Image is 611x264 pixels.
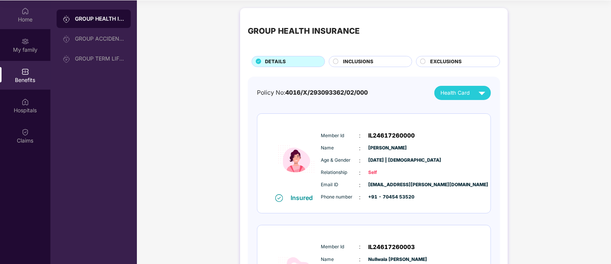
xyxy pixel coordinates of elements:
div: GROUP HEALTH INSURANCE [248,25,360,37]
img: svg+xml;base64,PHN2ZyBpZD0iSG9zcGl0YWxzIiB4bWxucz0iaHR0cDovL3d3dy53My5vcmcvMjAwMC9zdmciIHdpZHRoPS... [21,98,29,106]
span: Phone number [321,193,359,201]
span: Name [321,256,359,263]
span: : [359,193,361,202]
span: IL24617260000 [369,131,415,140]
span: Name [321,144,359,152]
img: svg+xml;base64,PHN2ZyB3aWR0aD0iMjAiIGhlaWdodD0iMjAiIHZpZXdCb3g9IjAgMCAyMCAyMCIgZmlsbD0ibm9uZSIgeG... [21,38,29,45]
span: Nullwala [PERSON_NAME] [369,256,407,263]
div: Policy No: [257,88,368,98]
span: INCLUSIONS [343,58,374,66]
span: : [359,255,361,264]
span: Health Card [440,89,470,97]
div: GROUP HEALTH INSURANCE [75,15,125,23]
span: +91 - 70454 53520 [369,193,407,201]
span: Member Id [321,132,359,139]
span: Age & Gender [321,157,359,164]
span: : [359,156,361,165]
span: [EMAIL_ADDRESS][PERSON_NAME][DOMAIN_NAME] [369,181,407,189]
span: Self [369,169,407,176]
span: [PERSON_NAME] [369,144,407,152]
span: [DATE] | [DEMOGRAPHIC_DATA] [369,157,407,164]
span: DETAILS [265,58,286,66]
span: Email ID [321,181,359,189]
img: svg+xml;base64,PHN2ZyBpZD0iQ2xhaW0iIHhtbG5zPSJodHRwOi8vd3d3LnczLm9yZy8yMDAwL3N2ZyIgd2lkdGg9IjIwIi... [21,128,29,136]
span: EXCLUSIONS [430,58,461,66]
img: svg+xml;base64,PHN2ZyB3aWR0aD0iMjAiIGhlaWdodD0iMjAiIHZpZXdCb3g9IjAgMCAyMCAyMCIgZmlsbD0ibm9uZSIgeG... [63,55,70,63]
img: svg+xml;base64,PHN2ZyB3aWR0aD0iMjAiIGhlaWdodD0iMjAiIHZpZXdCb3g9IjAgMCAyMCAyMCIgZmlsbD0ibm9uZSIgeG... [63,15,70,23]
div: GROUP TERM LIFE INSURANCE [75,56,125,62]
span: : [359,144,361,152]
img: svg+xml;base64,PHN2ZyB4bWxucz0iaHR0cDovL3d3dy53My5vcmcvMjAwMC9zdmciIHdpZHRoPSIxNiIgaGVpZ2h0PSIxNi... [275,194,283,202]
button: Health Card [434,86,491,100]
span: IL24617260003 [369,243,415,252]
img: svg+xml;base64,PHN2ZyB3aWR0aD0iMjAiIGhlaWdodD0iMjAiIHZpZXdCb3g9IjAgMCAyMCAyMCIgZmlsbD0ibm9uZSIgeG... [63,35,70,43]
span: : [359,181,361,189]
span: 4016/X/293093362/02/000 [285,89,368,96]
span: : [359,169,361,177]
img: svg+xml;base64,PHN2ZyBpZD0iQmVuZWZpdHMiIHhtbG5zPSJodHRwOi8vd3d3LnczLm9yZy8yMDAwL3N2ZyIgd2lkdGg9Ij... [21,68,29,75]
span: Member Id [321,243,359,251]
img: svg+xml;base64,PHN2ZyB4bWxucz0iaHR0cDovL3d3dy53My5vcmcvMjAwMC9zdmciIHZpZXdCb3g9IjAgMCAyNCAyNCIgd2... [475,86,489,100]
img: icon [273,125,319,193]
div: GROUP ACCIDENTAL INSURANCE [75,36,125,42]
span: : [359,131,361,140]
span: Relationship [321,169,359,176]
span: : [359,243,361,251]
div: Insured [291,194,317,202]
img: svg+xml;base64,PHN2ZyBpZD0iSG9tZSIgeG1sbnM9Imh0dHA6Ly93d3cudzMub3JnLzIwMDAvc3ZnIiB3aWR0aD0iMjAiIG... [21,7,29,15]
